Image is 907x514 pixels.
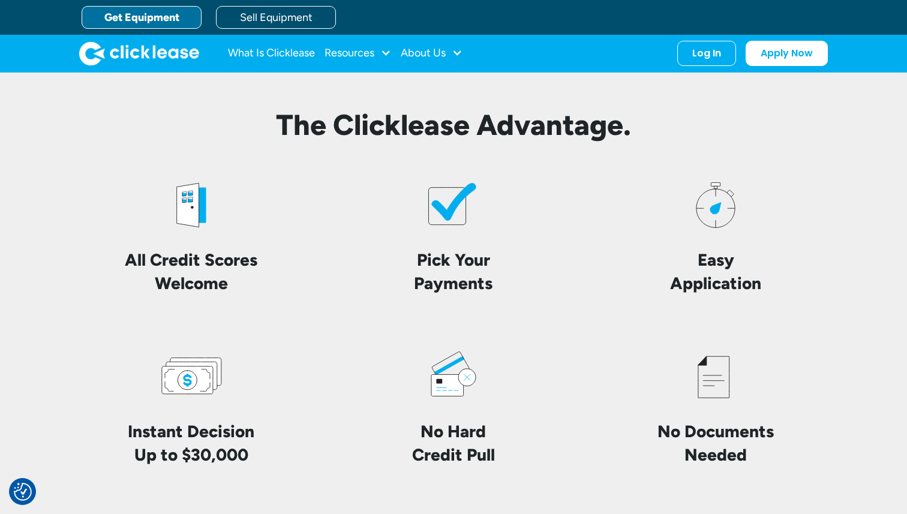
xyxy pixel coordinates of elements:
[79,41,199,65] a: home
[692,47,721,59] div: Log In
[746,41,828,66] a: Apply Now
[79,41,199,65] img: Clicklease logo
[670,248,761,295] h4: Easy Application
[325,41,391,65] div: Resources
[216,6,336,29] a: Sell Equipment
[14,483,32,501] img: Revisit consent button
[128,420,254,467] h4: Instant Decision Up to $30,000
[414,248,492,295] h4: Pick Your Payments
[228,41,315,65] a: What Is Clicklease
[70,108,837,143] h2: The Clicklease Advantage.
[657,420,774,467] h4: No Documents Needed
[89,248,293,295] h4: All Credit Scores Welcome
[412,420,495,467] h4: No Hard Credit Pull
[14,483,32,501] button: Consent Preferences
[82,6,202,29] a: Get Equipment
[401,41,462,65] div: About Us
